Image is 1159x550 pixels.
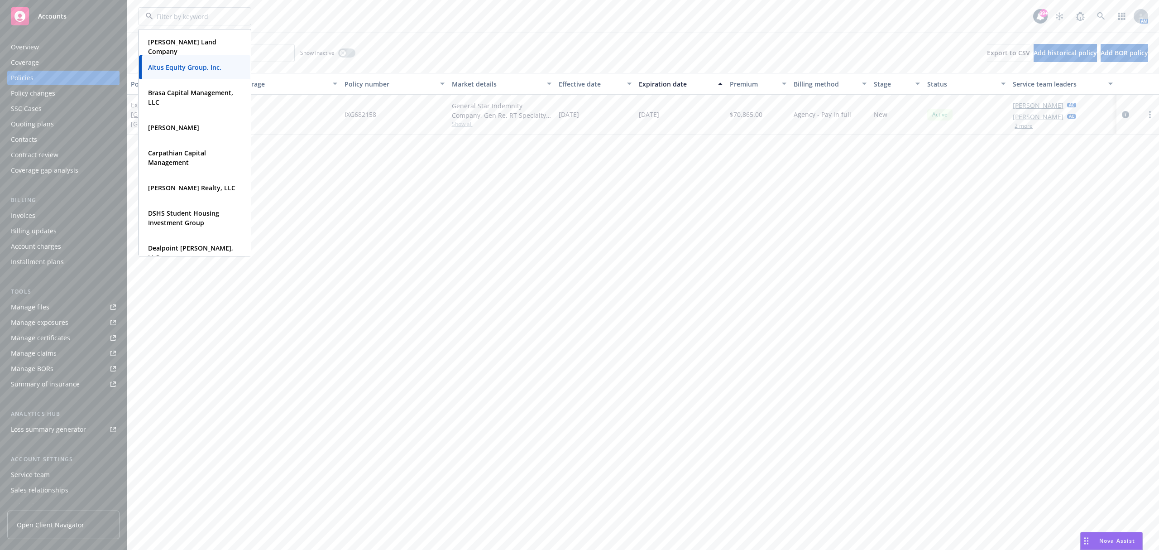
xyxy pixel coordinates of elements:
[7,346,120,361] a: Manage claims
[7,40,120,54] a: Overview
[7,483,120,497] a: Sales relationships
[17,520,84,530] span: Open Client Navigator
[987,44,1030,62] button: Export to CSV
[11,86,55,101] div: Policy changes
[1101,48,1148,57] span: Add BOR policy
[7,4,120,29] a: Accounts
[38,13,67,20] span: Accounts
[452,101,551,120] div: General Star Indemnity Company, Gen Re, RT Specialty Insurance Services, LLC (RSG Specialty, LLC)
[11,132,37,147] div: Contacts
[148,63,221,72] strong: Altus Equity Group, Inc.
[7,86,120,101] a: Policy changes
[7,362,120,376] a: Manage BORs
[11,331,70,345] div: Manage certificates
[1013,101,1063,110] a: [PERSON_NAME]
[1092,7,1110,25] a: Search
[11,101,42,116] div: SSC Cases
[11,255,64,269] div: Installment plans
[345,79,434,89] div: Policy number
[874,110,887,119] span: New
[341,73,448,95] button: Policy number
[1034,48,1097,57] span: Add historical policy
[11,346,57,361] div: Manage claims
[7,410,120,419] div: Analytics hub
[874,79,910,89] div: Stage
[148,38,216,56] strong: [PERSON_NAME] Land Company
[1034,44,1097,62] button: Add historical policy
[1013,112,1063,121] a: [PERSON_NAME]
[794,110,851,119] span: Agency - Pay in full
[11,362,53,376] div: Manage BORs
[7,422,120,437] a: Loss summary generator
[1009,73,1116,95] button: Service team leaders
[148,244,233,262] strong: Dealpoint [PERSON_NAME], LLC
[931,111,949,119] span: Active
[1113,7,1131,25] a: Switch app
[11,163,78,178] div: Coverage gap analysis
[987,48,1030,57] span: Export to CSV
[635,73,726,95] button: Expiration date
[7,117,120,131] a: Quoting plans
[7,377,120,391] a: Summary of insurance
[11,300,49,314] div: Manage files
[1120,109,1131,120] a: circleInformation
[559,110,579,119] span: [DATE]
[639,110,659,119] span: [DATE]
[11,498,63,513] div: Related accounts
[7,196,120,205] div: Billing
[7,300,120,314] a: Manage files
[148,123,199,132] strong: [PERSON_NAME]
[794,79,857,89] div: Billing method
[148,88,233,106] strong: Brasa Capital Management, LLC
[11,71,34,85] div: Policies
[1080,532,1143,550] button: Nova Assist
[127,73,207,95] button: Policy details
[1101,44,1148,62] button: Add BOR policy
[7,148,120,162] a: Contract review
[1050,7,1068,25] a: Stop snowing
[452,120,551,128] span: Show all
[11,377,80,391] div: Summary of insurance
[1081,532,1092,550] div: Drag to move
[1145,109,1155,120] a: more
[555,73,635,95] button: Effective date
[7,55,120,70] a: Coverage
[153,12,233,21] input: Filter by keyword
[7,331,120,345] a: Manage certificates
[559,79,622,89] div: Effective date
[11,55,39,70] div: Coverage
[7,208,120,223] a: Invoices
[639,79,713,89] div: Expiration date
[7,101,120,116] a: SSC Cases
[211,110,337,119] a: Excess
[7,132,120,147] a: Contacts
[448,73,555,95] button: Market details
[11,315,68,330] div: Manage exposures
[131,101,196,128] span: - [GEOGRAPHIC_DATA], [GEOGRAPHIC_DATA]
[1071,7,1089,25] a: Report a Bug
[7,239,120,254] a: Account charges
[148,209,219,227] strong: DSHS Student Housing Investment Group
[11,40,39,54] div: Overview
[1013,79,1102,89] div: Service team leaders
[7,71,120,85] a: Policies
[7,224,120,238] a: Billing updates
[131,79,194,89] div: Policy details
[211,79,327,89] div: Lines of coverage
[1015,123,1033,129] button: 2 more
[726,73,790,95] button: Premium
[11,148,58,162] div: Contract review
[11,224,57,238] div: Billing updates
[7,315,120,330] a: Manage exposures
[7,455,120,464] div: Account settings
[870,73,924,95] button: Stage
[730,110,762,119] span: $70,865.00
[11,468,50,482] div: Service team
[1039,9,1048,17] div: 99+
[7,498,120,513] a: Related accounts
[11,117,54,131] div: Quoting plans
[7,287,120,296] div: Tools
[148,183,235,192] strong: [PERSON_NAME] Realty, LLC
[131,101,196,128] a: Excess Liability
